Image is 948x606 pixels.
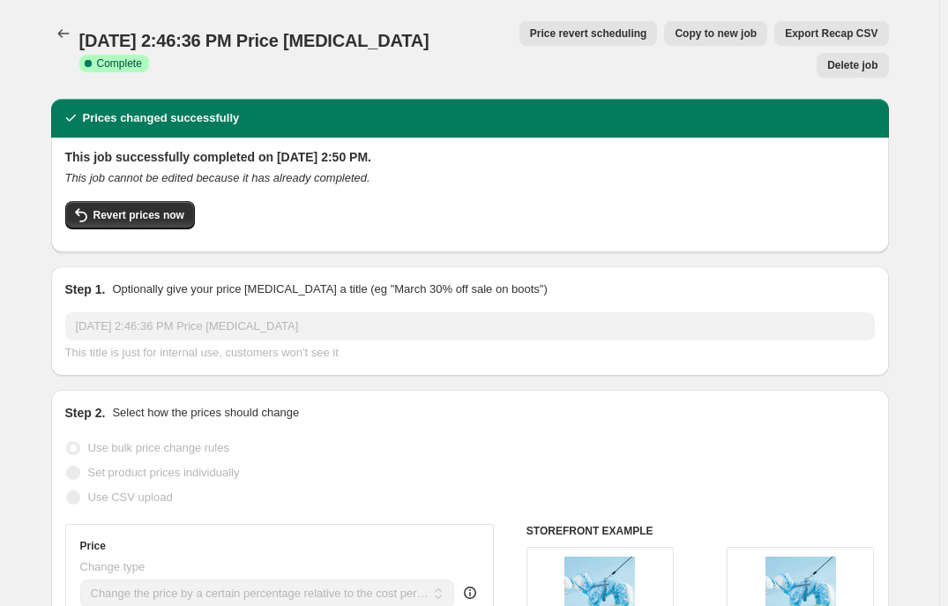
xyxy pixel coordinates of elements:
h2: Prices changed successfully [83,109,240,127]
span: Set product prices individually [88,466,240,479]
button: Price revert scheduling [519,21,658,46]
span: Use bulk price change rules [88,441,229,454]
span: Delete job [827,58,877,72]
button: Revert prices now [65,201,195,229]
span: Export Recap CSV [785,26,877,41]
button: Copy to new job [664,21,767,46]
input: 30% off holiday sale [65,312,875,340]
span: Complete [97,56,142,71]
button: Delete job [817,53,888,78]
span: [DATE] 2:46:36 PM Price [MEDICAL_DATA] [79,31,429,50]
h3: Price [80,539,106,553]
h6: STOREFRONT EXAMPLE [526,524,875,538]
button: Export Recap CSV [774,21,888,46]
i: This job cannot be edited because it has already completed. [65,171,370,184]
span: Price revert scheduling [530,26,647,41]
span: Revert prices now [93,208,184,222]
div: help [461,584,479,602]
span: Copy to new job [675,26,757,41]
span: Change type [80,560,146,573]
span: Use CSV upload [88,490,173,504]
h2: This job successfully completed on [DATE] 2:50 PM. [65,148,875,166]
p: Select how the prices should change [112,404,299,422]
h2: Step 2. [65,404,106,422]
button: Price change jobs [51,21,76,46]
p: Optionally give your price [MEDICAL_DATA] a title (eg "March 30% off sale on boots") [112,281,547,298]
span: This title is just for internal use, customers won't see it [65,346,339,359]
h2: Step 1. [65,281,106,298]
